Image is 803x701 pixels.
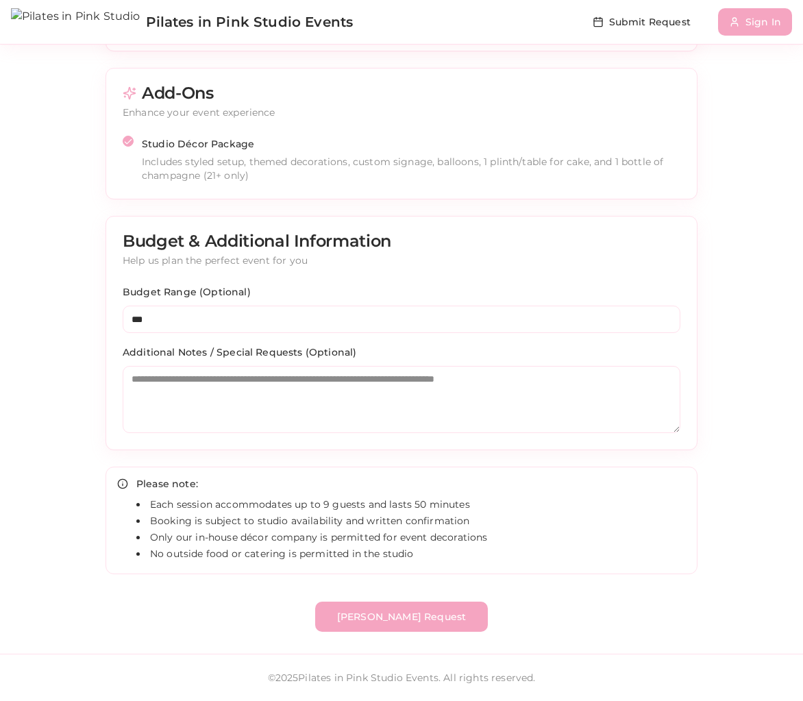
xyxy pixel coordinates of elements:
[582,8,702,36] button: Submit Request
[11,8,140,36] img: Pilates in Pink Studio
[136,547,686,561] li: No outside food or catering is permitted in the studio
[11,8,353,36] a: Pilates in Pink Studio Events
[123,233,680,249] div: Budget & Additional Information
[146,12,354,32] span: Pilates in Pink Studio Events
[136,497,686,511] li: Each session accommodates up to 9 guests and lasts 50 minutes
[123,85,680,101] div: Add-Ons
[123,254,680,267] div: Help us plan the perfect event for you
[123,106,680,119] div: Enhance your event experience
[136,476,686,492] p: Please note:
[136,514,686,528] li: Booking is subject to studio availability and written confirmation
[718,8,792,36] button: Sign In
[142,138,254,150] label: Studio Décor Package
[136,530,686,544] li: Only our in-house décor company is permitted for event decorations
[11,671,792,685] p: © 2025 Pilates in Pink Studio Events. All rights reserved.
[123,346,356,358] label: Additional Notes / Special Requests (Optional)
[142,155,680,182] p: Includes styled setup, themed decorations, custom signage, balloons, 1 plinth/table for cake, and...
[123,286,251,298] label: Budget Range (Optional)
[315,602,488,632] button: [PERSON_NAME] Request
